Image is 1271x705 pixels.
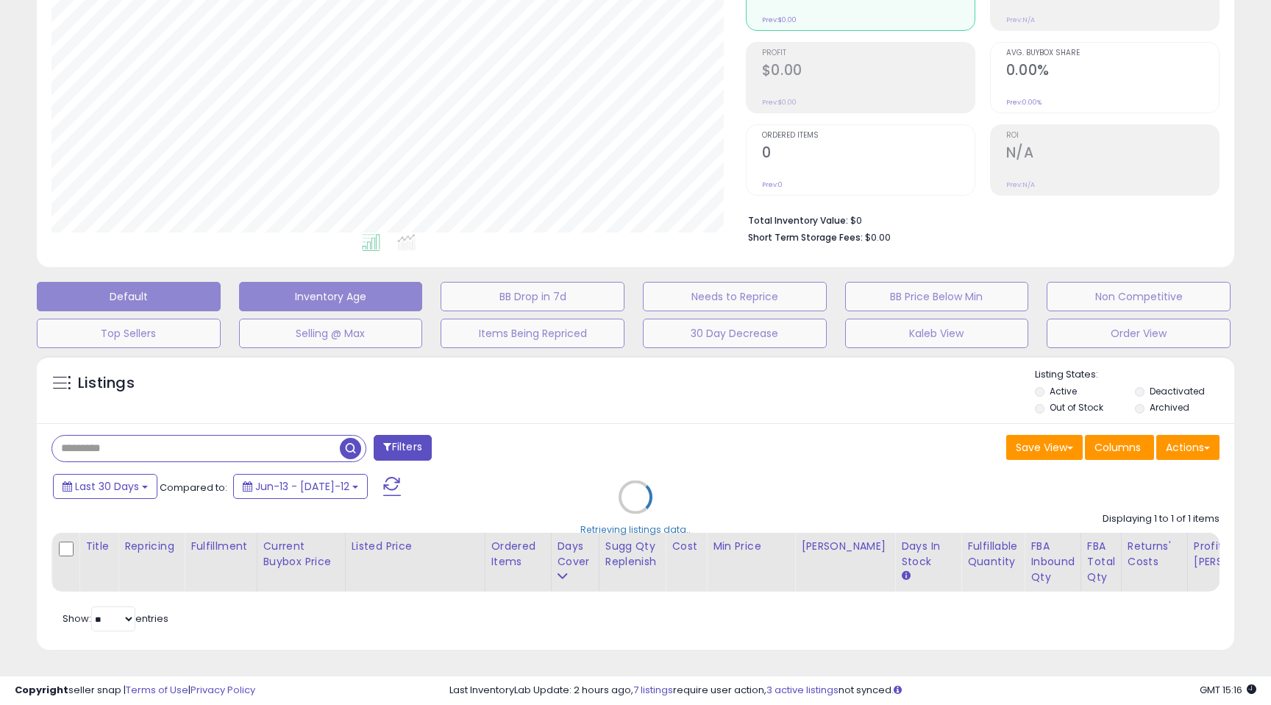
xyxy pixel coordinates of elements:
[15,683,68,697] strong: Copyright
[1006,98,1042,107] small: Prev: 0.00%
[762,49,975,57] span: Profit
[762,98,797,107] small: Prev: $0.00
[441,282,624,311] button: BB Drop in 7d
[748,231,863,244] b: Short Term Storage Fees:
[633,683,673,697] a: 7 listings
[865,230,891,244] span: $0.00
[441,319,624,348] button: Items Being Repriced
[126,683,188,697] a: Terms of Use
[643,282,827,311] button: Needs to Reprice
[762,62,975,82] h2: $0.00
[1047,282,1231,311] button: Non Competitive
[15,684,255,698] div: seller snap | |
[37,319,221,348] button: Top Sellers
[1200,683,1256,697] span: 2025-08-13 15:16 GMT
[1006,15,1035,24] small: Prev: N/A
[1006,49,1219,57] span: Avg. Buybox Share
[1006,62,1219,82] h2: 0.00%
[643,319,827,348] button: 30 Day Decrease
[748,210,1208,228] li: $0
[239,319,423,348] button: Selling @ Max
[239,282,423,311] button: Inventory Age
[449,684,1256,698] div: Last InventoryLab Update: 2 hours ago, require user action, not synced.
[762,132,975,140] span: Ordered Items
[748,214,848,227] b: Total Inventory Value:
[1047,319,1231,348] button: Order View
[37,282,221,311] button: Default
[762,15,797,24] small: Prev: $0.00
[1006,132,1219,140] span: ROI
[1006,144,1219,164] h2: N/A
[1006,180,1035,189] small: Prev: N/A
[766,683,839,697] a: 3 active listings
[580,522,691,536] div: Retrieving listings data..
[845,282,1029,311] button: BB Price Below Min
[762,144,975,164] h2: 0
[845,319,1029,348] button: Kaleb View
[762,180,783,189] small: Prev: 0
[191,683,255,697] a: Privacy Policy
